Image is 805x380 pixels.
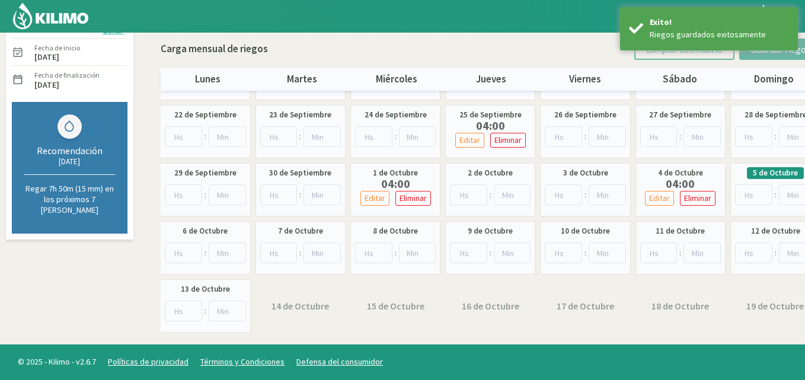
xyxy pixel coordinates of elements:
span: : [679,130,681,143]
span: : [584,130,586,143]
span: : [395,247,397,259]
input: Min [304,184,341,205]
p: lunes [161,72,255,87]
label: 8 de Octubre [373,225,418,237]
p: Carga mensual de riegos [161,41,268,57]
span: : [299,247,301,259]
span: : [775,130,777,143]
label: 14 de Octubre [271,299,329,313]
label: 2 de Octubre [468,167,513,179]
label: 5 de Octubre [753,167,798,179]
label: 19 de Octubre [746,299,804,313]
label: Fecha de inicio [34,43,80,53]
p: Eliminar [400,191,427,205]
input: Hs [355,242,392,263]
input: Min [209,242,246,263]
input: Min [494,184,531,205]
span: : [775,247,777,259]
input: Hs [450,184,487,205]
span: : [584,247,586,259]
input: Min [304,126,341,147]
span: : [775,189,777,201]
button: Editar [645,191,674,206]
p: Editar [459,133,480,147]
label: 6 de Octubre [183,225,228,237]
p: miércoles [349,72,443,87]
label: [DATE] [34,53,59,61]
input: Min [209,301,246,321]
input: Min [589,184,626,205]
label: [DATE] [34,81,59,89]
label: 26 de Septiembre [554,109,616,121]
img: Kilimo [12,2,90,30]
input: Min [589,126,626,147]
p: Regar 7h 50m (15 mm) en los próximos 7 [PERSON_NAME] [24,183,115,215]
a: Términos y Condiciones [200,356,285,367]
label: 17 de Octubre [557,299,614,313]
p: Eliminar [684,191,711,205]
button: Editar [360,191,389,206]
p: Editar [365,191,385,205]
label: 7 de Octubre [278,225,323,237]
label: 04:00 [642,179,718,189]
span: : [205,189,206,201]
label: 04:00 [357,179,434,189]
input: Min [683,126,721,147]
input: Hs [165,126,202,147]
div: Recomendación [24,145,115,157]
input: Hs [165,242,202,263]
span: : [205,305,206,317]
div: Riegos guardados exitosamente [650,28,789,41]
label: 22 de Septiembre [174,109,237,121]
label: 29 de Septiembre [174,167,237,179]
label: 25 de Septiembre [459,109,522,121]
span: : [584,189,586,201]
button: Eliminar [490,133,526,148]
label: 4 de Octubre [658,167,703,179]
p: jueves [444,72,538,87]
p: martes [255,72,349,87]
label: 04:00 [452,121,529,130]
a: Políticas de privacidad [108,356,189,367]
input: Hs [640,126,678,147]
input: Min [399,242,436,263]
button: Editar [455,133,484,148]
input: Min [209,126,246,147]
input: Hs [260,126,298,147]
input: Min [399,126,436,147]
input: Min [209,184,246,205]
label: 11 de Octubre [656,225,705,237]
span: : [679,247,681,259]
input: Hs [735,242,772,263]
label: 16 de Octubre [462,299,519,313]
label: 1 de Octubre [373,167,418,179]
input: Min [589,242,626,263]
button: Eliminar [680,191,715,206]
input: Min [304,242,341,263]
input: Hs [260,242,298,263]
input: Hs [545,184,582,205]
input: Min [683,242,721,263]
span: : [490,189,491,201]
label: 10 de Octubre [561,225,610,237]
label: Fecha de finalización [34,70,100,81]
label: 18 de Octubre [651,299,709,313]
span: : [395,130,397,143]
input: Hs [545,126,582,147]
label: 3 de Octubre [563,167,608,179]
input: Hs [545,242,582,263]
label: 15 de Octubre [367,299,424,313]
label: 30 de Septiembre [269,167,331,179]
label: 23 de Septiembre [269,109,331,121]
input: Hs [450,242,487,263]
input: Hs [165,301,202,321]
input: Hs [640,242,678,263]
p: sábado [632,72,727,87]
span: : [299,189,301,201]
p: Editar [649,191,670,205]
input: Hs [260,184,298,205]
input: Hs [735,126,772,147]
div: [DATE] [24,157,115,167]
input: Min [494,242,531,263]
a: Defensa del consumidor [296,356,383,367]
